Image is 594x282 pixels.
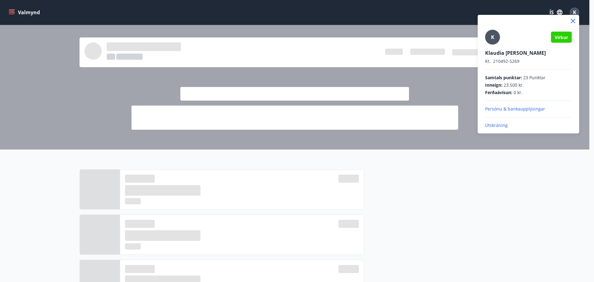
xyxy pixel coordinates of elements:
[485,50,572,56] p: Klaudia [PERSON_NAME]
[485,106,572,112] p: Persónu & bankaupplýsingar
[523,75,545,81] span: 23 Punktar
[485,58,572,64] p: 210492-5269
[485,58,491,64] span: Kt.
[514,89,523,96] span: 0 kr.
[485,82,502,88] span: Inneign :
[485,89,512,96] span: Ferðaávísun :
[504,82,524,88] span: 23.500 kr.
[491,34,494,41] span: K
[485,122,572,128] p: Útskráning
[555,34,568,40] span: Virkur
[485,75,522,81] span: Samtals punktar :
